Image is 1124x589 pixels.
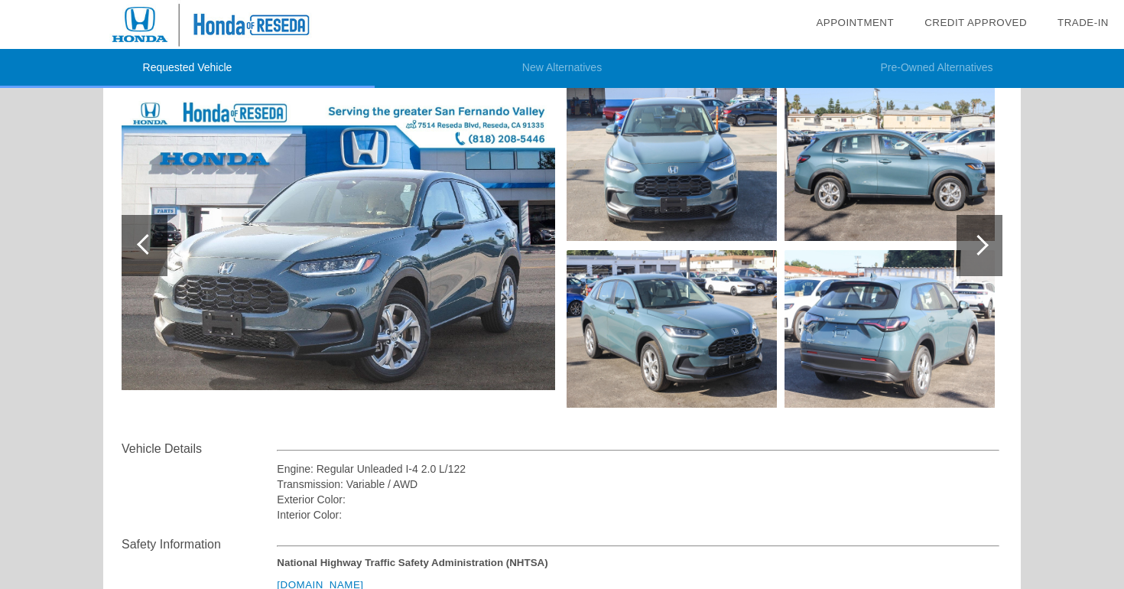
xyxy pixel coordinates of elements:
img: 5.jpg [785,250,995,408]
li: Pre-Owned Alternatives [749,49,1124,88]
div: Vehicle Details [122,440,277,458]
div: Interior Color: [277,507,999,522]
img: 1.jpg [122,101,555,390]
div: Engine: Regular Unleaded I-4 2.0 L/122 [277,461,999,477]
a: Credit Approved [924,17,1027,28]
img: 3.jpg [567,250,777,408]
div: Safety Information [122,535,277,554]
li: New Alternatives [375,49,749,88]
img: 2.jpg [567,83,777,241]
img: 4.jpg [785,83,995,241]
div: Exterior Color: [277,492,999,507]
a: Trade-In [1057,17,1109,28]
div: Transmission: Variable / AWD [277,477,999,492]
strong: National Highway Traffic Safety Administration (NHTSA) [277,557,547,568]
a: Appointment [816,17,894,28]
